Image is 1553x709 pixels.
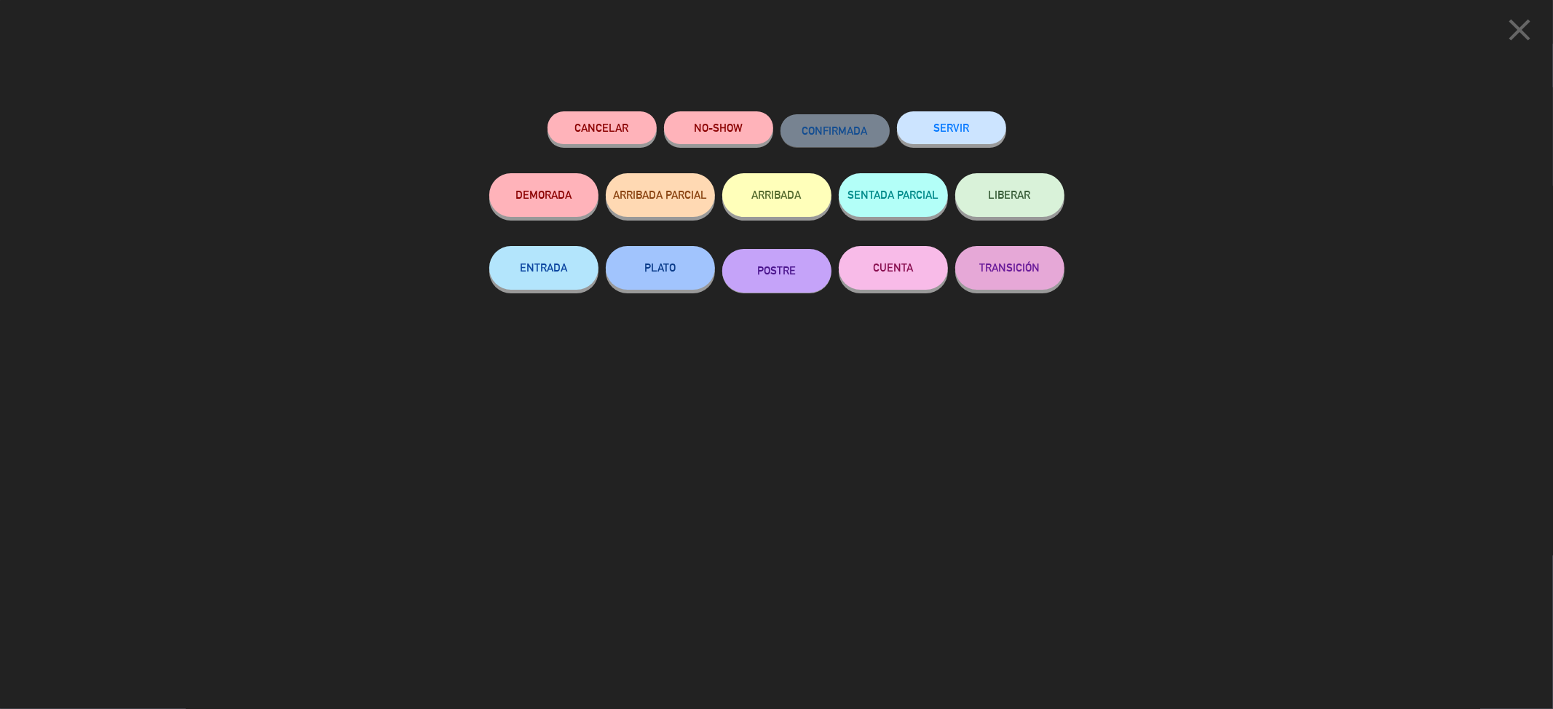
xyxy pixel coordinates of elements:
[548,111,657,144] button: Cancelar
[839,173,948,217] button: SENTADA PARCIAL
[1501,12,1538,48] i: close
[781,114,890,147] button: CONFIRMADA
[802,124,868,137] span: CONFIRMADA
[1497,11,1542,54] button: close
[989,189,1031,201] span: LIBERAR
[955,246,1064,290] button: TRANSICIÓN
[489,173,598,217] button: DEMORADA
[897,111,1006,144] button: SERVIR
[606,173,715,217] button: ARRIBADA PARCIAL
[664,111,773,144] button: NO-SHOW
[722,249,831,293] button: POSTRE
[489,246,598,290] button: ENTRADA
[606,246,715,290] button: PLATO
[613,189,707,201] span: ARRIBADA PARCIAL
[839,246,948,290] button: CUENTA
[955,173,1064,217] button: LIBERAR
[722,173,831,217] button: ARRIBADA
